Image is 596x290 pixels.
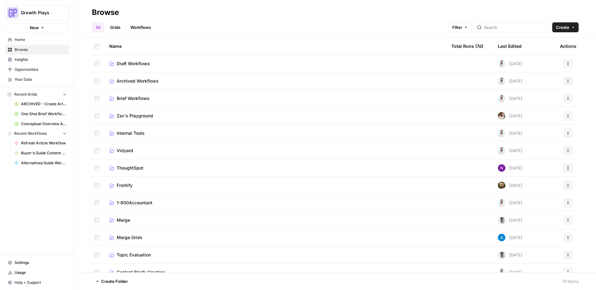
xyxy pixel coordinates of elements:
div: [DATE] [498,251,522,259]
a: Alternatives Guide Workflow [11,158,69,168]
a: Merge Grids [109,234,441,241]
a: Browse [5,45,69,55]
a: Zac's Playground [109,113,441,119]
div: [DATE] [498,164,522,172]
a: Draft Workflows [109,61,441,67]
span: Your Data [15,77,66,82]
a: 1-800Accountant [109,200,441,206]
span: One Shot Brief Workflow Grid [21,111,66,117]
div: Name [109,38,441,55]
button: Workspace: Growth Plays [5,5,69,20]
a: Grids [106,22,124,32]
input: Search [484,24,547,30]
div: [DATE] [498,182,522,189]
div: [DATE] [498,234,522,241]
div: [DATE] [498,199,522,206]
span: Opportunities [15,67,66,72]
button: Recent Grids [5,90,69,99]
span: Buyer's Guide Content Workflow - Gemini/[PERSON_NAME] Version [21,150,66,156]
a: Vidyard [109,147,441,154]
span: Settings [15,260,66,265]
span: Vidyard [117,147,133,154]
div: 70 Items [562,278,579,284]
span: Filter [452,24,462,30]
a: Topic Evaluation [109,252,441,258]
span: Alternatives Guide Workflow [21,160,66,166]
span: Frontify [117,182,133,188]
span: Archived Workflows [117,78,159,84]
a: Content Briefs Creation [109,269,441,275]
div: [DATE] [498,60,522,67]
div: [DATE] [498,77,522,85]
a: Usage [5,268,69,278]
a: ARCHIVED - Create Article Brief [11,99,69,109]
span: ThoughtSpot [117,165,143,171]
span: Conceptual Overview Article Grid [21,121,66,127]
img: 09vqwntjgx3gjwz4ea1r9l7sj8gc [498,112,505,120]
span: Help + Support [15,280,66,285]
span: Draft Workflows [117,61,150,67]
div: [DATE] [498,112,522,120]
a: Workflows [127,22,155,32]
span: Zac's Playground [117,113,153,119]
div: Last Edited [498,38,521,55]
a: Opportunities [5,65,69,75]
img: odyn83o5p1wan4k8cy2vh2ud1j9q [498,147,505,154]
a: ThoughtSpot [109,165,441,171]
img: 7n9g0vcyosf9m799tx179q68c4d8 [498,182,505,189]
img: odyn83o5p1wan4k8cy2vh2ud1j9q [498,95,505,102]
span: Growth Plays [21,10,58,16]
button: Help + Support [5,278,69,288]
img: odyn83o5p1wan4k8cy2vh2ud1j9q [498,129,505,137]
a: Brief Workflows [109,95,441,102]
a: All [92,22,104,32]
a: Conceptual Overview Article Grid [11,119,69,129]
div: Actions [560,38,576,55]
span: 1-800Accountant [117,200,152,206]
a: Insights [5,55,69,65]
button: Recent Workflows [5,129,69,138]
a: Internal Tools [109,130,441,136]
div: [DATE] [498,216,522,224]
a: Merge [109,217,441,223]
span: Internal Tools [117,130,145,136]
a: Your Data [5,75,69,84]
span: Browse [15,47,66,52]
img: o8hgcv6hpqdh9lctxyvavr17wuhn [498,251,505,259]
img: o8hgcv6hpqdh9lctxyvavr17wuhn [498,216,505,224]
span: Merge Grids [117,234,142,241]
span: Create Folder [101,278,128,284]
button: Create [552,22,579,32]
span: Recent Grids [14,92,37,97]
button: New [5,23,69,32]
button: Create Folder [92,276,132,286]
div: [DATE] [498,147,522,154]
span: Brief Workflows [117,95,150,102]
span: Content Briefs Creation [117,269,165,275]
span: Insights [15,57,66,62]
span: Create [556,24,569,30]
a: Settings [5,258,69,268]
button: Filter [448,22,472,32]
a: Home [5,35,69,45]
div: [DATE] [498,95,522,102]
span: Topic Evaluation [117,252,151,258]
img: Growth Plays Logo [7,7,18,18]
span: New [30,25,39,31]
span: Usage [15,270,66,275]
span: Home [15,37,66,43]
img: odyn83o5p1wan4k8cy2vh2ud1j9q [498,269,505,276]
div: Browse [92,7,119,17]
a: Buyer's Guide Content Workflow - Gemini/[PERSON_NAME] Version [11,148,69,158]
img: odyn83o5p1wan4k8cy2vh2ud1j9q [498,77,505,85]
img: kedmmdess6i2jj5txyq6cw0yj4oc [498,164,505,172]
div: Total Runs (7d) [451,38,483,55]
div: [DATE] [498,269,522,276]
a: Refresh Article Workflow [11,138,69,148]
a: Frontify [109,182,441,188]
a: Archived Workflows [109,78,441,84]
span: ARCHIVED - Create Article Brief [21,101,66,107]
div: [DATE] [498,129,522,137]
img: odyn83o5p1wan4k8cy2vh2ud1j9q [498,60,505,67]
img: o3cqybgnmipr355j8nz4zpq1mc6x [498,234,505,241]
